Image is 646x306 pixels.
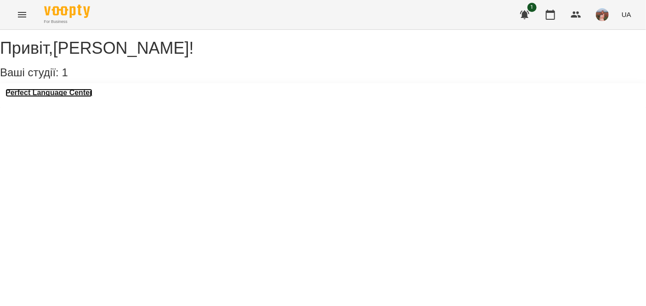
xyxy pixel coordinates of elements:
[618,6,635,23] button: UA
[622,10,631,19] span: UA
[527,3,537,12] span: 1
[596,8,609,21] img: 048db166075239a293953ae74408eb65.jpg
[6,89,92,97] a: Perfect Language Center
[11,4,33,26] button: Menu
[44,5,90,18] img: Voopty Logo
[44,19,90,25] span: For Business
[62,66,68,79] span: 1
